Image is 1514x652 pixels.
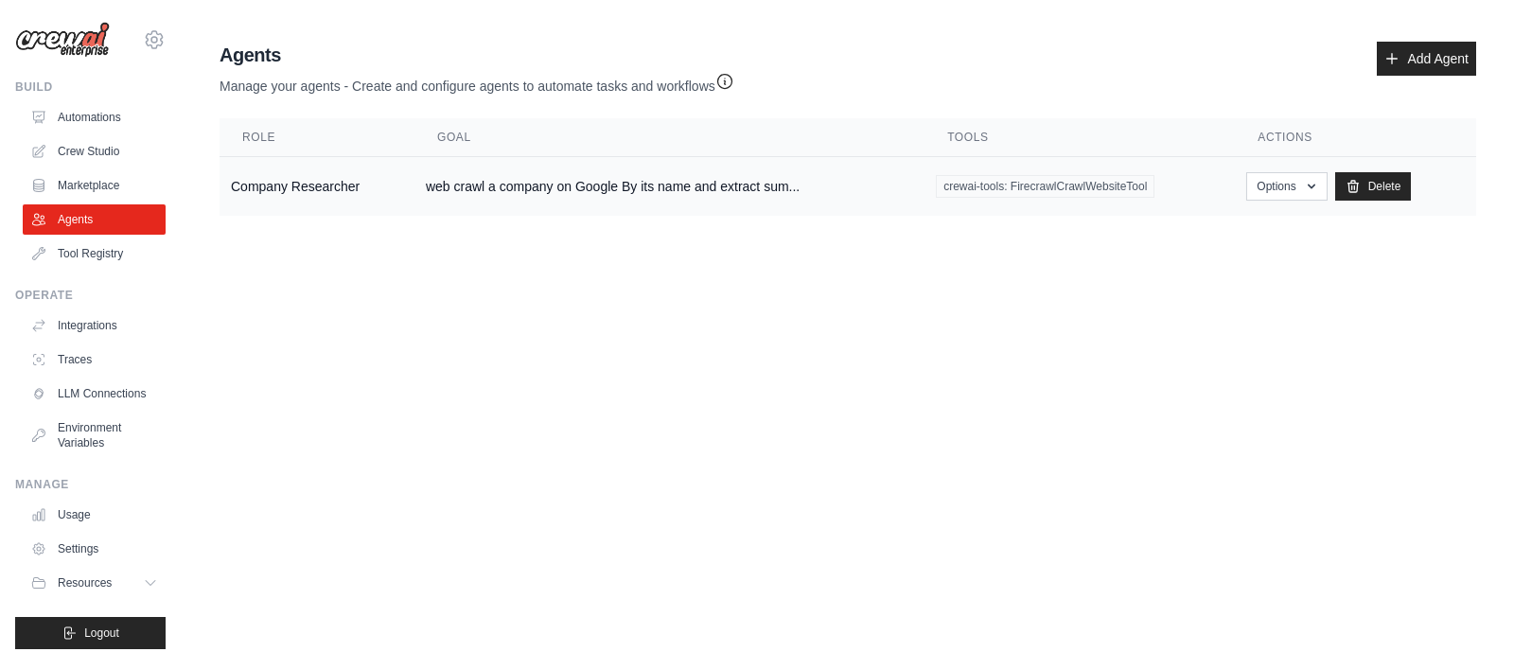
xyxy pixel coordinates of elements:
a: Traces [23,344,166,375]
div: Manage [15,477,166,492]
td: web crawl a company on Google By its name and extract sum... [414,157,924,217]
a: Environment Variables [23,413,166,458]
p: Manage your agents - Create and configure agents to automate tasks and workflows [220,68,734,96]
td: Company Researcher [220,157,414,217]
span: crewai-tools: FirecrawlCrawlWebsiteTool [936,175,1154,198]
a: Add Agent [1377,42,1476,76]
button: Resources [23,568,166,598]
div: Operate [15,288,166,303]
th: Tools [924,118,1235,157]
img: Logo [15,22,110,58]
button: Logout [15,617,166,649]
a: Usage [23,500,166,530]
a: Marketplace [23,170,166,201]
th: Goal [414,118,924,157]
a: Settings [23,534,166,564]
a: Automations [23,102,166,132]
a: Integrations [23,310,166,341]
button: Options [1246,172,1327,201]
th: Role [220,118,414,157]
div: Build [15,79,166,95]
a: Crew Studio [23,136,166,167]
a: Delete [1335,172,1412,201]
a: Tool Registry [23,238,166,269]
span: Resources [58,575,112,590]
a: LLM Connections [23,379,166,409]
h2: Agents [220,42,734,68]
span: Logout [84,626,119,641]
th: Actions [1235,118,1476,157]
a: Agents [23,204,166,235]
